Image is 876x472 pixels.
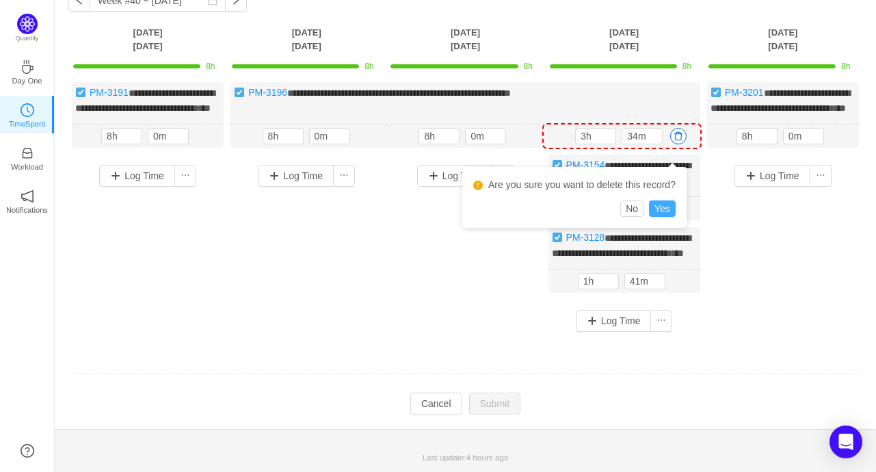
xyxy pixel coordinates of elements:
[386,25,544,53] th: [DATE] [DATE]
[99,165,175,187] button: Log Time
[552,159,563,170] img: 10738
[9,118,46,130] p: TimeSpent
[258,165,334,187] button: Log Time
[524,62,533,71] span: 8h
[620,200,643,217] button: No
[734,165,810,187] button: Log Time
[12,75,42,87] p: Day One
[704,25,862,53] th: [DATE] [DATE]
[417,165,493,187] button: Log Time
[711,87,721,98] img: 10738
[576,310,652,332] button: Log Time
[333,165,355,187] button: icon: ellipsis
[682,62,691,71] span: 8h
[810,165,832,187] button: icon: ellipsis
[21,107,34,121] a: icon: clock-circleTimeSpent
[423,453,509,462] span: Last update:
[473,181,483,190] i: icon: exclamation-circle
[68,25,227,53] th: [DATE] [DATE]
[21,194,34,207] a: icon: notificationNotifications
[21,189,34,203] i: icon: notification
[174,165,196,187] button: icon: ellipsis
[6,204,48,216] p: Notifications
[829,425,862,458] div: Open Intercom Messenger
[552,232,563,243] img: 10738
[473,178,676,192] div: Are you sure you want to delete this record?
[469,393,521,415] button: Submit
[11,161,43,173] p: Workload
[670,128,687,144] button: icon: delete
[21,150,34,164] a: icon: inboxWorkload
[21,103,34,117] i: icon: clock-circle
[650,310,672,332] button: icon: ellipsis
[410,393,462,415] button: Cancel
[725,87,764,98] a: PM-3201
[21,64,34,78] a: icon: coffeeDay One
[75,87,86,98] img: 10738
[227,25,386,53] th: [DATE] [DATE]
[545,25,704,53] th: [DATE] [DATE]
[206,62,215,71] span: 8h
[566,159,605,170] a: PM-3154
[649,200,676,217] button: Yes
[248,87,287,98] a: PM-3196
[21,444,34,458] a: icon: question-circle
[841,62,850,71] span: 8h
[566,232,605,243] a: PM-3128
[16,34,39,44] p: Quantify
[21,146,34,160] i: icon: inbox
[90,87,129,98] a: PM-3191
[17,14,38,34] img: Quantify
[364,62,373,71] span: 8h
[234,87,245,98] img: 10738
[21,60,34,74] i: icon: coffee
[466,453,509,462] span: 4 hours ago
